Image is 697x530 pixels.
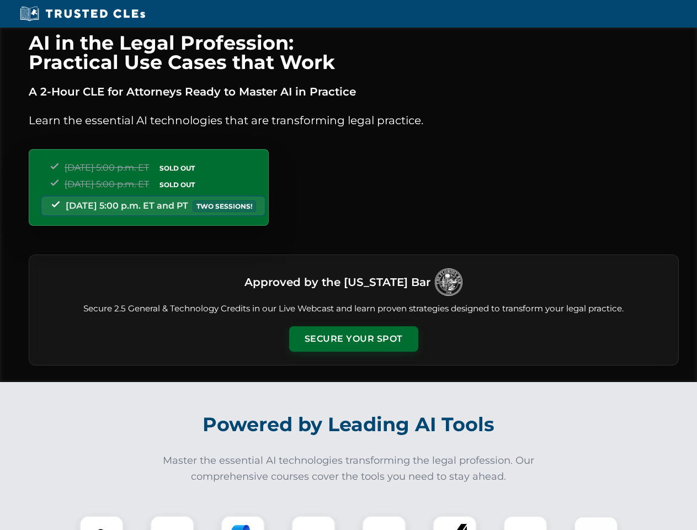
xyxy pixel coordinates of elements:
p: Learn the essential AI technologies that are transforming legal practice. [29,112,679,129]
img: Trusted CLEs [17,6,148,22]
p: A 2-Hour CLE for Attorneys Ready to Master AI in Practice [29,83,679,100]
h3: Approved by the [US_STATE] Bar [244,272,430,292]
span: [DATE] 5:00 p.m. ET [65,162,149,173]
p: Master the essential AI technologies transforming the legal profession. Our comprehensive courses... [156,453,542,485]
span: [DATE] 5:00 p.m. ET [65,179,149,189]
button: Secure Your Spot [289,326,418,352]
h1: AI in the Legal Profession: Practical Use Cases that Work [29,33,679,72]
span: SOLD OUT [156,162,199,174]
span: SOLD OUT [156,179,199,190]
img: Logo [435,268,462,296]
h2: Powered by Leading AI Tools [43,405,655,444]
p: Secure 2.5 General & Technology Credits in our Live Webcast and learn proven strategies designed ... [42,303,665,315]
